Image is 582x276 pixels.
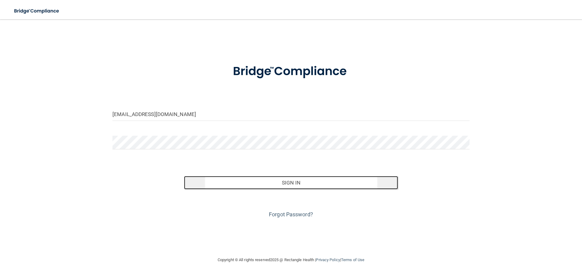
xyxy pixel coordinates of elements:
[180,250,402,270] div: Copyright © All rights reserved 2025 @ Rectangle Health | |
[341,258,364,262] a: Terms of Use
[316,258,340,262] a: Privacy Policy
[269,211,313,218] a: Forgot Password?
[9,5,65,17] img: bridge_compliance_login_screen.278c3ca4.svg
[184,176,398,189] button: Sign In
[112,107,470,121] input: Email
[220,56,362,87] img: bridge_compliance_login_screen.278c3ca4.svg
